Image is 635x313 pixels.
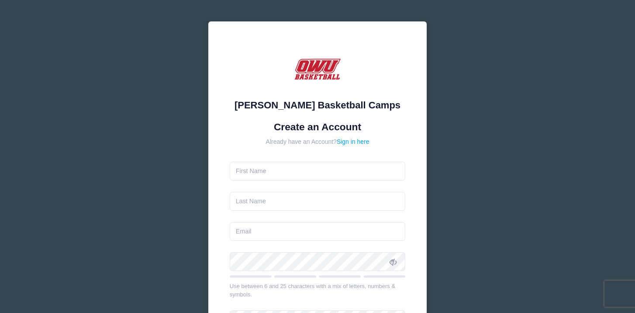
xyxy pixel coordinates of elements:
a: Sign in here [337,138,369,145]
div: [PERSON_NAME] Basketball Camps [230,98,406,112]
input: Last Name [230,192,406,211]
img: David Vogel Basketball Camps [291,43,344,95]
h1: Create an Account [230,121,406,133]
input: First Name [230,162,406,181]
div: Use between 6 and 25 characters with a mix of letters, numbers & symbols. [230,282,406,299]
input: Email [230,222,406,241]
div: Already have an Account? [230,137,406,146]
